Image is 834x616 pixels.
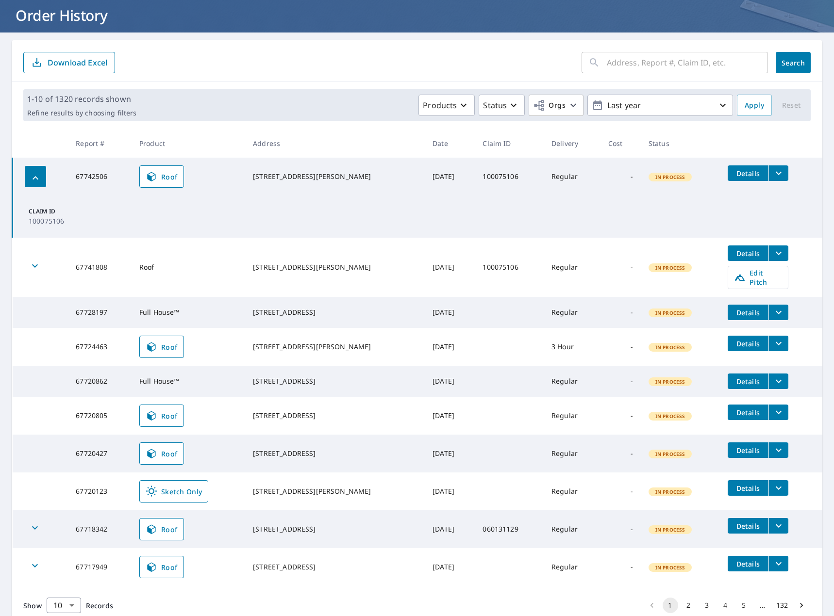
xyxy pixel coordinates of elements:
div: [STREET_ADDRESS] [253,308,417,317]
div: [STREET_ADDRESS][PERSON_NAME] [253,486,417,496]
span: In Process [650,309,691,316]
span: Details [734,377,763,386]
td: [DATE] [425,548,475,586]
p: Refine results by choosing filters [27,109,136,117]
span: Details [734,446,763,455]
button: detailsBtn-67717949 [728,556,768,571]
button: Go to page 3 [700,598,715,613]
div: [STREET_ADDRESS] [253,449,417,458]
th: Address [245,129,425,158]
a: Edit Pitch [728,266,788,289]
span: Apply [745,99,764,112]
span: Show [23,601,42,610]
span: In Process [650,264,691,271]
a: Roof [139,336,184,358]
td: 67720427 [68,435,132,472]
button: Apply [737,95,772,116]
span: In Process [650,564,691,571]
div: [STREET_ADDRESS] [253,524,417,534]
span: Details [734,339,763,348]
button: page 1 [663,598,678,613]
a: Roof [139,405,184,427]
td: Roof [132,238,245,297]
td: 67724463 [68,328,132,366]
td: 67720805 [68,397,132,435]
th: Product [132,129,245,158]
span: Details [734,484,763,493]
a: Roof [139,556,184,578]
button: detailsBtn-67720123 [728,480,768,496]
span: In Process [650,488,691,495]
td: 3 Hour [544,328,600,366]
th: Report # [68,129,132,158]
td: - [600,328,641,366]
td: 67718342 [68,510,132,548]
span: Roof [146,561,178,573]
button: Products [418,95,475,116]
button: Go to page 132 [773,598,791,613]
button: filesDropdownBtn-67717949 [768,556,788,571]
td: [DATE] [425,328,475,366]
td: [DATE] [425,435,475,472]
button: filesDropdownBtn-67720123 [768,480,788,496]
td: - [600,472,641,510]
td: Regular [544,510,600,548]
td: - [600,297,641,328]
button: filesDropdownBtn-67742506 [768,165,788,181]
td: 67717949 [68,548,132,586]
button: filesDropdownBtn-67720805 [768,405,788,420]
span: Edit Pitch [734,268,782,287]
p: Status [483,99,507,111]
th: Delivery [544,129,600,158]
td: 67742506 [68,158,132,195]
div: Show 10 records [47,598,81,613]
td: Regular [544,238,600,297]
span: Details [734,308,763,317]
button: Download Excel [23,52,115,73]
button: filesDropdownBtn-67724463 [768,336,788,351]
th: Claim ID [475,129,544,158]
span: Details [734,169,763,178]
button: filesDropdownBtn-67720862 [768,373,788,389]
span: In Process [650,174,691,180]
div: [STREET_ADDRESS] [253,376,417,386]
td: Regular [544,548,600,586]
p: Download Excel [48,57,107,68]
button: detailsBtn-67741808 [728,245,768,261]
h1: Order History [12,5,822,25]
td: - [600,158,641,195]
td: [DATE] [425,510,475,548]
td: 100075106 [475,238,544,297]
td: Regular [544,397,600,435]
th: Status [641,129,720,158]
td: - [600,366,641,397]
a: Roof [139,518,184,540]
span: Records [86,601,113,610]
button: Go to page 4 [718,598,734,613]
span: Roof [146,523,178,535]
span: In Process [650,413,691,420]
span: In Process [650,344,691,351]
button: Go to next page [794,598,809,613]
p: 1-10 of 1320 records shown [27,93,136,105]
td: 67720123 [68,472,132,510]
p: Last year [603,97,717,114]
nav: pagination navigation [643,598,811,613]
th: Cost [600,129,641,158]
th: Date [425,129,475,158]
button: filesDropdownBtn-67720427 [768,442,788,458]
button: filesDropdownBtn-67741808 [768,245,788,261]
button: detailsBtn-67718342 [728,518,768,534]
div: [STREET_ADDRESS][PERSON_NAME] [253,342,417,352]
td: Regular [544,435,600,472]
div: [STREET_ADDRESS] [253,411,417,421]
button: Last year [587,95,733,116]
span: In Process [650,526,691,533]
div: … [755,600,770,610]
button: filesDropdownBtn-67718342 [768,518,788,534]
td: 100075106 [475,158,544,195]
span: Details [734,408,763,417]
button: detailsBtn-67724463 [728,336,768,351]
td: [DATE] [425,238,475,297]
button: detailsBtn-67720862 [728,373,768,389]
